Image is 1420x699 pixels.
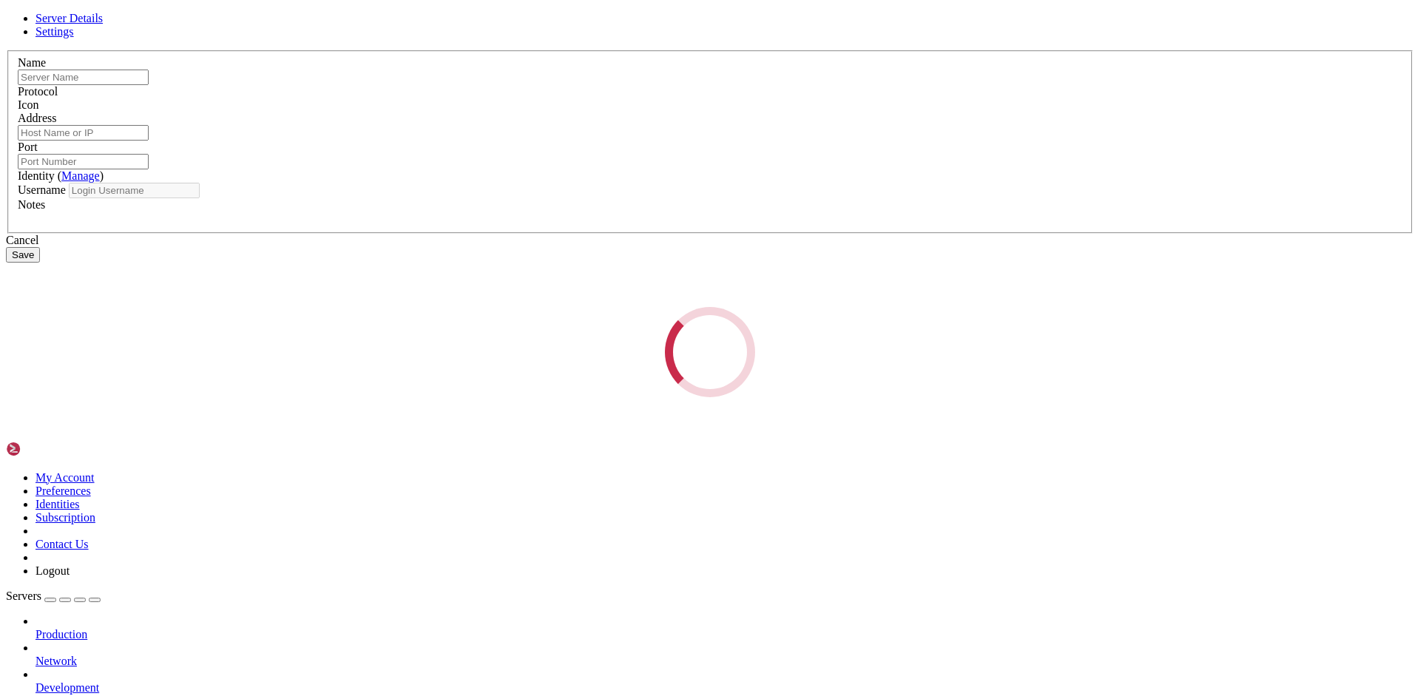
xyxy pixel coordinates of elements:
a: Servers [6,590,101,602]
span: Production [35,628,87,641]
a: Production [35,628,1414,641]
label: Port [18,141,38,153]
img: Shellngn [6,442,91,456]
span: Development [35,681,99,694]
span: ( ) [58,169,104,182]
span: Network [35,655,77,667]
a: Network [35,655,1414,668]
label: Identity [18,169,104,182]
a: Preferences [35,484,91,497]
span: Servers [6,590,41,602]
a: Contact Us [35,538,89,550]
label: Protocol [18,85,58,98]
div: Cancel [6,234,1414,247]
input: Port Number [18,154,149,169]
a: Server Details [35,12,103,24]
label: Notes [18,198,45,211]
label: Username [18,183,66,196]
a: Development [35,681,1414,695]
a: Subscription [35,511,95,524]
a: Manage [61,169,100,182]
a: Settings [35,25,74,38]
li: Production [35,615,1414,641]
button: Save [6,247,40,263]
label: Icon [18,98,38,111]
input: Server Name [18,70,149,85]
label: Address [18,112,56,124]
a: Logout [35,564,70,577]
input: Login Username [69,183,200,198]
a: My Account [35,471,95,484]
li: Development [35,668,1414,695]
a: Identities [35,498,80,510]
label: Name [18,56,46,69]
li: Network [35,641,1414,668]
input: Host Name or IP [18,125,149,141]
div: Loading... [649,290,772,413]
